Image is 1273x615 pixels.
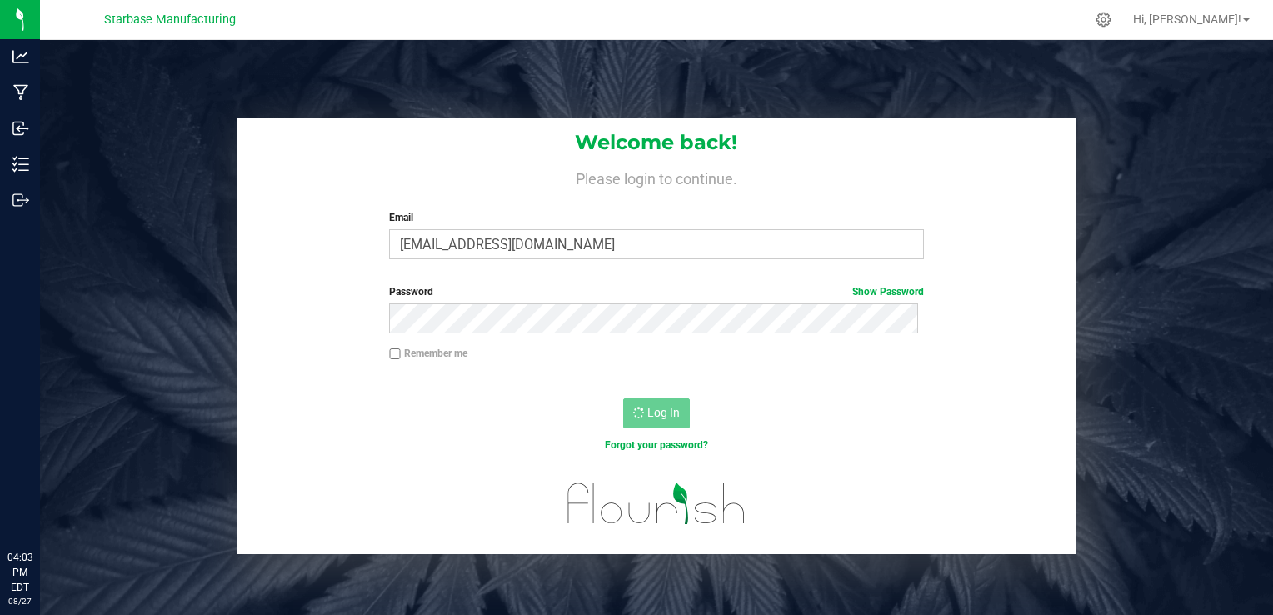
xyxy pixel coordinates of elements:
[852,286,924,297] a: Show Password
[12,120,29,137] inline-svg: Inbound
[7,550,32,595] p: 04:03 PM EDT
[389,346,467,361] label: Remember me
[12,192,29,208] inline-svg: Outbound
[104,12,236,27] span: Starbase Manufacturing
[552,470,761,537] img: flourish_logo.svg
[623,398,690,428] button: Log In
[12,84,29,101] inline-svg: Manufacturing
[7,595,32,607] p: 08/27
[389,348,401,360] input: Remember me
[605,439,708,451] a: Forgot your password?
[1133,12,1241,26] span: Hi, [PERSON_NAME]!
[12,156,29,172] inline-svg: Inventory
[237,167,1076,187] h4: Please login to continue.
[389,210,923,225] label: Email
[647,406,680,419] span: Log In
[1093,12,1114,27] div: Manage settings
[389,286,433,297] span: Password
[12,48,29,65] inline-svg: Analytics
[237,132,1076,153] h1: Welcome back!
